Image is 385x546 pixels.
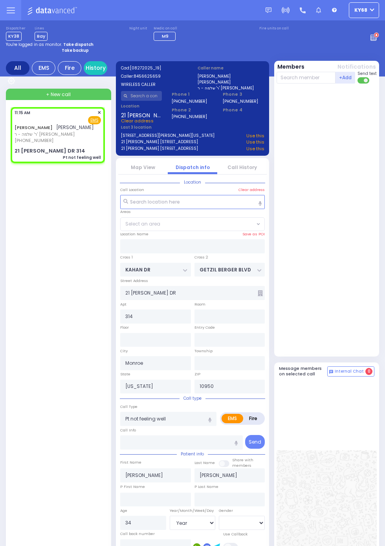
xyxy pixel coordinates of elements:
label: Street Address [120,278,148,284]
div: EMS [32,61,55,75]
a: History [84,61,107,75]
span: Bay [35,32,48,41]
label: Caller name [198,65,264,71]
a: 21 [PERSON_NAME] [STREET_ADDRESS] [121,139,198,146]
label: Age [120,508,127,513]
span: + New call [46,91,71,98]
a: Use this [246,139,264,146]
button: Notifications [337,63,376,71]
a: Dispatch info [176,164,210,171]
label: Call Location [120,187,144,193]
label: P First Name [120,484,145,490]
strong: Take backup [62,47,89,53]
input: Search member [277,72,336,84]
label: Room [194,302,205,307]
label: Turn off text [357,76,370,84]
label: [PERSON_NAME] [198,73,264,79]
label: Dispatcher [6,26,26,31]
label: Call back number [120,531,155,537]
label: Last 3 location [121,124,193,130]
label: Location [121,103,162,109]
button: ky68 [349,2,379,18]
label: Call Info [120,428,136,433]
u: EMS [90,117,99,123]
label: Caller: [121,73,188,79]
span: 8456625659 [134,73,161,79]
span: 11:15 AM [15,110,30,116]
label: Cross 2 [194,255,208,260]
label: Cad: [121,65,188,71]
a: 21 [PERSON_NAME] [STREET_ADDRESS] [121,146,198,152]
span: Select an area [125,220,160,227]
label: Save as POI [242,231,265,237]
a: [STREET_ADDRESS][PERSON_NAME][US_STATE] [121,133,214,139]
input: Search a contact [121,91,162,101]
span: Phone 3 [223,91,264,98]
span: KY38 [6,32,22,41]
label: P Last Name [194,484,218,490]
h5: Message members on selected call [279,366,328,376]
a: Call History [227,164,257,171]
label: [PHONE_NUMBER] [172,114,207,120]
input: Search location here [120,195,265,209]
button: Send [245,435,265,449]
span: You're logged in as monitor. [6,42,62,47]
div: 21 [PERSON_NAME] DR 314 [15,147,85,155]
a: Use this [246,146,264,152]
button: +Add [335,72,355,84]
span: [08272025_19] [130,65,161,71]
label: [PHONE_NUMBER] [223,98,258,104]
div: Pt not feeling well [63,155,101,160]
span: Send text [357,71,377,76]
label: Cross 1 [120,255,133,260]
label: Location Name [120,231,148,237]
div: All [6,61,29,75]
label: [PERSON_NAME] [198,79,264,85]
span: Clear address [121,118,154,124]
label: Gender [219,508,233,513]
strong: Take dispatch [63,42,93,47]
span: 0 [365,368,372,375]
span: ky68 [354,7,367,14]
label: ר' שלמה - ר' [PERSON_NAME] [198,85,264,91]
label: State [120,371,130,377]
div: Year/Month/Week/Day [170,508,216,513]
span: [PHONE_NUMBER] [15,137,53,144]
img: Logo [27,5,79,15]
span: ר' שלמה - ר' [PERSON_NAME] [15,131,94,138]
label: [PHONE_NUMBER] [172,98,207,104]
span: Call type [180,395,205,401]
label: First Name [120,460,141,465]
img: message.svg [266,7,271,13]
small: Share with [232,457,253,462]
span: M9 [162,33,169,39]
label: Clear address [238,187,265,193]
span: Phone 2 [172,107,213,113]
a: Map View [131,164,155,171]
label: Areas [120,209,131,215]
label: Use Callback [223,531,247,537]
a: [PERSON_NAME] [15,124,53,131]
label: Fire [243,414,264,423]
label: Entry Code [194,325,215,330]
span: Patient info [177,451,208,457]
span: ✕ [97,109,101,116]
label: Call Type [120,404,137,409]
span: 21 [PERSON_NAME] DR 314 [121,111,162,118]
label: Medic on call [154,26,178,31]
label: Last Name [194,460,215,466]
label: City [120,348,128,354]
span: Internal Chat [335,369,364,374]
label: Fire units on call [259,26,289,31]
label: Lines [35,26,48,31]
label: ZIP [194,371,200,377]
label: Apt [120,302,126,307]
span: Phone 4 [223,107,264,113]
label: Floor [120,325,129,330]
span: Phone 1 [172,91,213,98]
label: EMS [222,414,243,423]
div: Fire [58,61,81,75]
span: Other building occupants [258,290,263,296]
button: Internal Chat 0 [327,366,374,377]
span: members [232,463,251,468]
